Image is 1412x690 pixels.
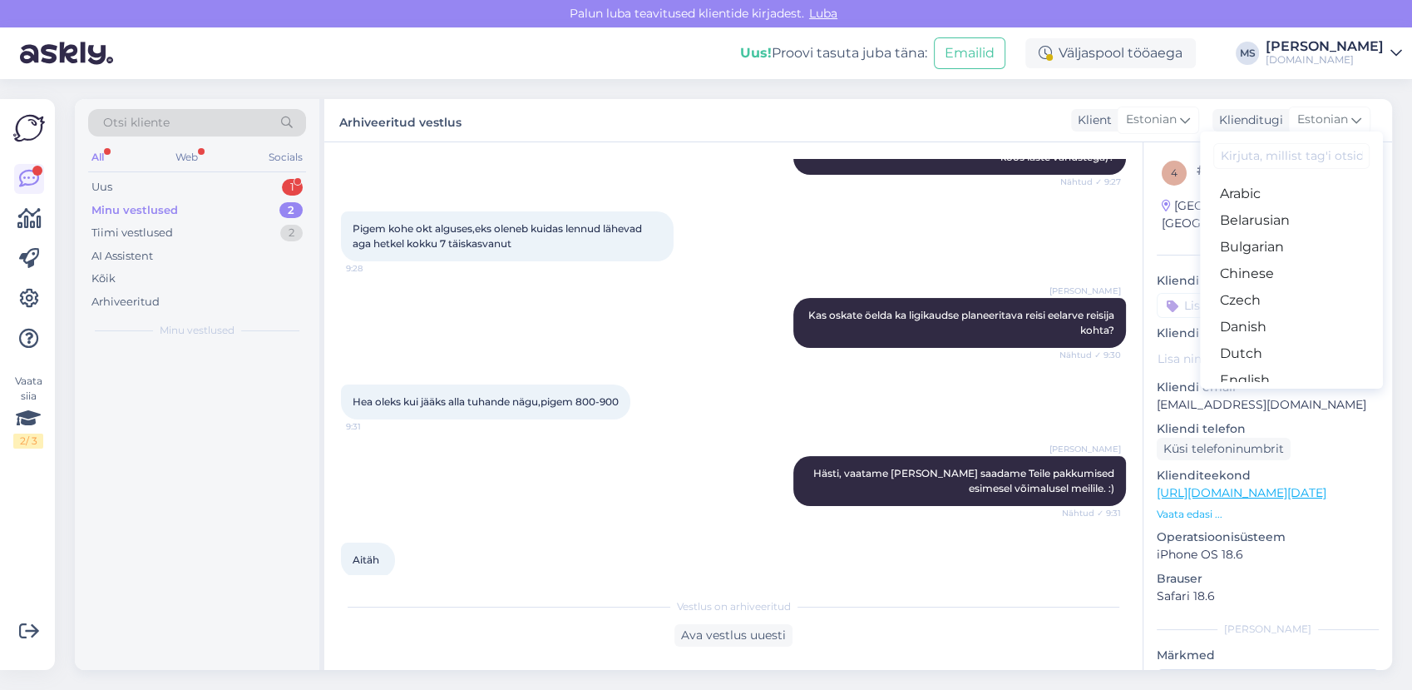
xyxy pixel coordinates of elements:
[740,45,772,61] b: Uus!
[1200,340,1383,367] a: Dutch
[91,225,173,241] div: Tiimi vestlused
[1126,111,1177,129] span: Estonian
[1059,507,1121,519] span: Nähtud ✓ 9:31
[1266,40,1384,53] div: [PERSON_NAME]
[346,262,408,275] span: 9:28
[1049,443,1121,455] span: [PERSON_NAME]
[172,146,201,168] div: Web
[1157,293,1379,318] input: Lisa tag
[1157,247,1379,262] div: Kliendi info
[280,225,303,241] div: 2
[91,271,116,287] div: Kõik
[1157,529,1379,546] p: Operatsioonisüsteem
[1157,467,1379,484] p: Klienditeekond
[1157,546,1379,563] p: iPhone OS 18.6
[934,37,1005,69] button: Emailid
[1071,112,1112,129] div: Klient
[677,599,791,614] span: Vestlus on arhiveeritud
[1200,261,1383,287] a: Chinese
[1157,396,1379,414] p: [EMAIL_ADDRESS][DOMAIN_NAME]
[353,395,619,408] span: Hea oleks kui jääks alla tuhande nägu,pigem 800-900
[279,202,303,219] div: 2
[91,248,153,265] div: AI Assistent
[346,420,408,433] span: 9:31
[1200,367,1383,394] a: English
[1049,285,1121,297] span: [PERSON_NAME]
[808,309,1117,336] span: Kas oskate öelda ka ligikaudse planeeritava reisi eelarve reisija kohta?
[1266,40,1402,67] a: [PERSON_NAME][DOMAIN_NAME]
[1162,197,1362,232] div: [GEOGRAPHIC_DATA], [GEOGRAPHIC_DATA]
[265,146,306,168] div: Socials
[1157,379,1379,396] p: Kliendi email
[1266,53,1384,67] div: [DOMAIN_NAME]
[13,112,45,144] img: Askly Logo
[740,43,927,63] div: Proovi tasuta juba täna:
[1157,272,1379,290] p: Kliendi tag'id
[353,553,379,566] span: Aitäh
[339,109,462,132] label: Arhiveeritud vestlus
[1157,420,1379,438] p: Kliendi telefon
[1157,588,1379,605] p: Safari 18.6
[1157,570,1379,588] p: Brauser
[353,222,644,250] span: Pigem kohe okt alguses,eks oleneb kuidas lennud lähevad aga hetkel kokku 7 täiskasvanut
[1200,287,1383,314] a: Czech
[1212,112,1283,129] div: Klienditugi
[1157,622,1379,637] div: [PERSON_NAME]
[13,374,43,449] div: Vaata siia
[804,6,842,21] span: Luba
[1197,161,1301,181] div: # 4eghumji
[88,146,107,168] div: All
[1059,349,1121,361] span: Nähtud ✓ 9:30
[1200,234,1383,261] a: Bulgarian
[160,323,235,338] span: Minu vestlused
[1200,207,1383,234] a: Belarusian
[91,294,160,310] div: Arhiveeritud
[91,202,178,219] div: Minu vestlused
[13,434,43,449] div: 2 / 3
[1171,166,1177,179] span: 4
[1059,176,1121,188] span: Nähtud ✓ 9:27
[1297,111,1348,129] span: Estonian
[1213,143,1370,169] input: Kirjuta, millist tag'i otsid
[674,624,792,647] div: Ava vestlus uuesti
[1025,38,1196,68] div: Väljaspool tööaega
[1157,507,1379,522] p: Vaata edasi ...
[103,114,170,132] span: Otsi kliente
[1236,42,1259,65] div: MS
[813,467,1117,494] span: Hästi, vaatame [PERSON_NAME] saadame Teile pakkumised esimesel võimalusel meilile. :)
[282,179,303,196] div: 1
[1200,314,1383,340] a: Danish
[1158,350,1360,368] input: Lisa nimi
[1200,181,1383,207] a: Arabic
[91,179,112,196] div: Uus
[1157,438,1291,460] div: Küsi telefoninumbrit
[1157,485,1326,500] a: [URL][DOMAIN_NAME][DATE]
[1157,647,1379,664] p: Märkmed
[1157,325,1379,342] p: Kliendi nimi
